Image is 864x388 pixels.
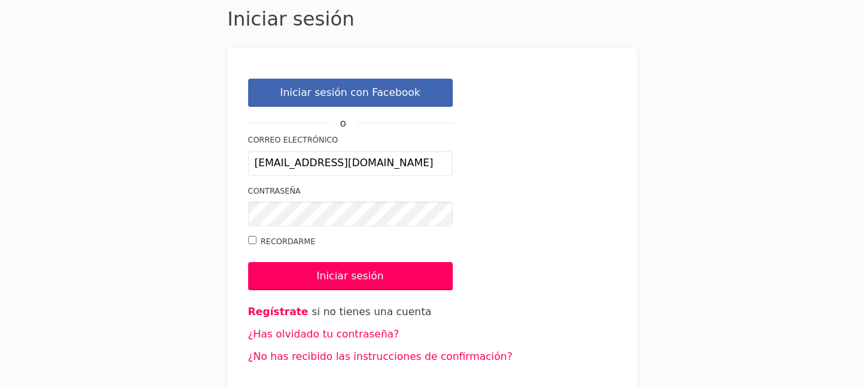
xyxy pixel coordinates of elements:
a: ¿No has recibido las instrucciones de confirmación? [248,350,513,362]
h2: Iniciar sesión [228,7,637,31]
iframe: Chat Widget [634,224,864,388]
a: Iniciar sesión con Facebook [248,79,453,107]
label: Contraseña [248,185,453,198]
a: Regístrate [248,306,308,318]
input: Iniciar sesión [248,262,453,290]
label: Correo electrónico [248,134,453,147]
li: si no tienes una cuenta [248,300,617,323]
span: o [330,114,357,132]
input: Recordarme [248,236,256,244]
a: ¿Has olvidado tu contraseña? [248,328,399,340]
div: Widget de chat [634,224,864,388]
label: Recordarme [248,235,453,249]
